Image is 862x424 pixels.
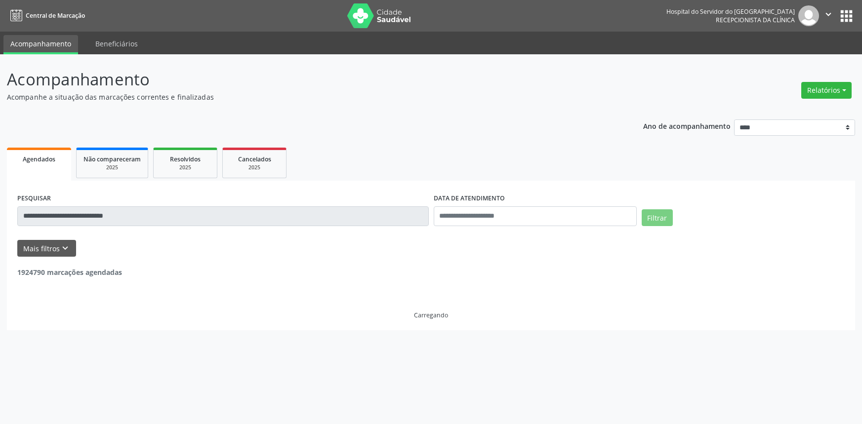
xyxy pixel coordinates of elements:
[17,191,51,206] label: PESQUISAR
[230,164,279,171] div: 2025
[17,240,76,257] button: Mais filtroskeyboard_arrow_down
[434,191,505,206] label: DATA DE ATENDIMENTO
[666,7,795,16] div: Hospital do Servidor do [GEOGRAPHIC_DATA]
[7,92,601,102] p: Acompanhe a situação das marcações correntes e finalizadas
[83,155,141,163] span: Não compareceram
[88,35,145,52] a: Beneficiários
[798,5,819,26] img: img
[3,35,78,54] a: Acompanhamento
[642,209,673,226] button: Filtrar
[23,155,55,163] span: Agendados
[414,311,448,319] div: Carregando
[83,164,141,171] div: 2025
[801,82,852,99] button: Relatórios
[823,9,834,20] i: 
[716,16,795,24] span: Recepcionista da clínica
[7,67,601,92] p: Acompanhamento
[170,155,201,163] span: Resolvidos
[161,164,210,171] div: 2025
[238,155,271,163] span: Cancelados
[60,243,71,254] i: keyboard_arrow_down
[26,11,85,20] span: Central de Marcação
[838,7,855,25] button: apps
[7,7,85,24] a: Central de Marcação
[819,5,838,26] button: 
[643,119,731,132] p: Ano de acompanhamento
[17,268,122,277] strong: 1924790 marcações agendadas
